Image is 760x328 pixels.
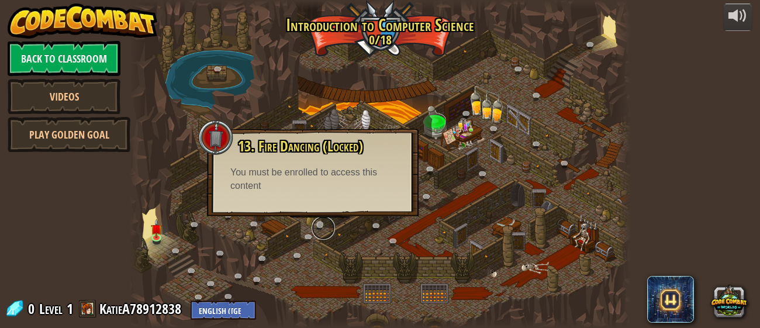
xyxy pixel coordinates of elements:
button: Adjust volume [723,4,752,31]
a: KatieA78912838 [99,299,185,318]
span: 0 [28,299,38,318]
a: Videos [8,79,120,114]
span: 13. Fire Dancing (Locked) [238,136,363,156]
a: Back to Classroom [8,41,120,76]
img: CodeCombat - Learn how to code by playing a game [8,4,157,39]
img: level-banner-unstarted.png [151,219,162,239]
div: You must be enrolled to access this content [230,166,395,193]
a: Play Golden Goal [8,117,130,152]
span: 1 [67,299,73,318]
span: Level [39,299,63,319]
